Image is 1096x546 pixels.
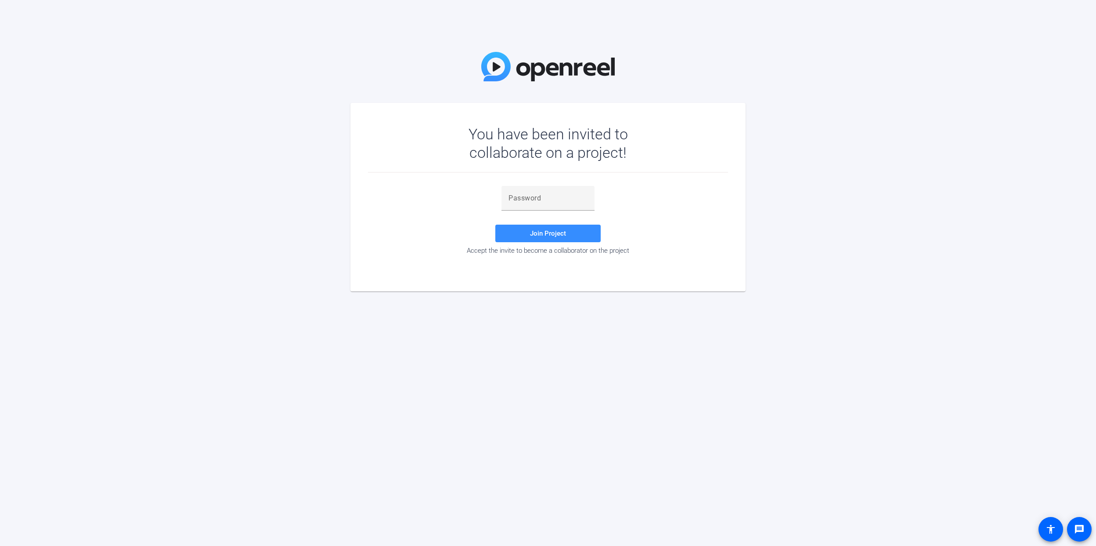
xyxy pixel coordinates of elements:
div: Accept the invite to become a collaborator on the project [368,247,728,255]
img: OpenReel Logo [481,52,615,81]
input: Password [508,193,588,204]
mat-icon: accessibility [1046,524,1056,535]
span: Join Project [530,229,566,237]
div: You have been invited to collaborate on a project! [443,125,653,162]
mat-icon: message [1074,524,1085,535]
button: Join Project [495,225,601,242]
